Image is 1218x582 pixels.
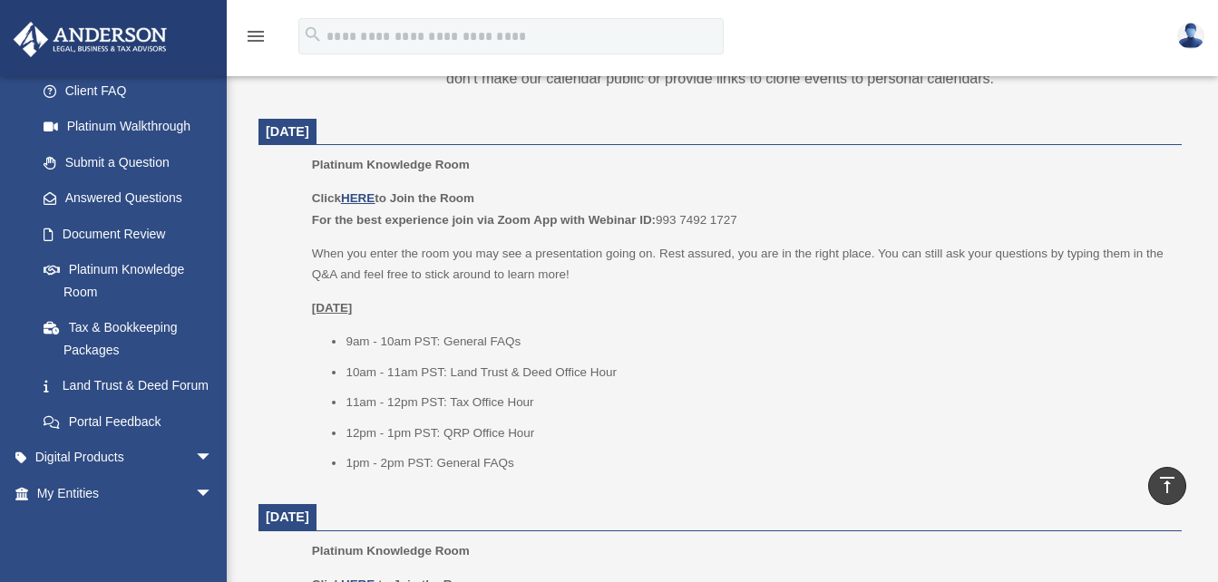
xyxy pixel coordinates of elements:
[346,392,1169,413] li: 11am - 12pm PST: Tax Office Hour
[303,24,323,44] i: search
[25,368,240,404] a: Land Trust & Deed Forum
[1156,474,1178,496] i: vertical_align_top
[346,331,1169,353] li: 9am - 10am PST: General FAQs
[13,440,240,476] a: Digital Productsarrow_drop_down
[312,158,470,171] span: Platinum Knowledge Room
[346,452,1169,474] li: 1pm - 2pm PST: General FAQs
[195,440,231,477] span: arrow_drop_down
[245,25,267,47] i: menu
[266,509,309,524] span: [DATE]
[346,422,1169,444] li: 12pm - 1pm PST: QRP Office Hour
[25,310,240,368] a: Tax & Bookkeeping Packages
[312,191,474,205] b: Click to Join the Room
[312,243,1169,286] p: When you enter the room you may see a presentation going on. Rest assured, you are in the right p...
[25,73,240,109] a: Client FAQ
[25,252,231,310] a: Platinum Knowledge Room
[13,511,240,548] a: My [PERSON_NAME] Teamarrow_drop_down
[312,544,470,558] span: Platinum Knowledge Room
[346,362,1169,383] li: 10am - 11am PST: Land Trust & Deed Office Hour
[312,301,353,315] u: [DATE]
[8,22,172,57] img: Anderson Advisors Platinum Portal
[195,511,231,548] span: arrow_drop_down
[341,191,375,205] a: HERE
[1177,23,1204,49] img: User Pic
[266,124,309,139] span: [DATE]
[312,213,656,227] b: For the best experience join via Zoom App with Webinar ID:
[13,475,240,511] a: My Entitiesarrow_drop_down
[25,403,240,440] a: Portal Feedback
[25,216,240,252] a: Document Review
[25,109,240,145] a: Platinum Walkthrough
[245,32,267,47] a: menu
[25,180,240,217] a: Answered Questions
[195,475,231,512] span: arrow_drop_down
[1148,467,1186,505] a: vertical_align_top
[312,188,1169,230] p: 993 7492 1727
[25,144,240,180] a: Submit a Question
